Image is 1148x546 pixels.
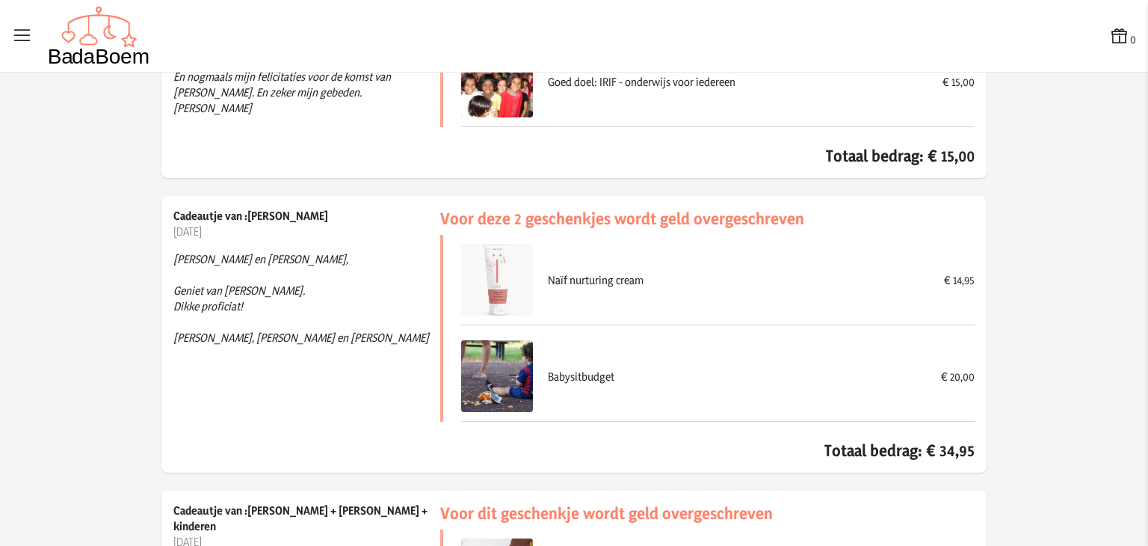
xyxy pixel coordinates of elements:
button: 0 [1109,25,1136,47]
img: Goed doel: IRIF - onderwijs voor iedereen [461,46,533,117]
div: € 20,00 [941,369,975,384]
img: Naïf nurturing cream [461,244,533,316]
p: Cadeautje van :[PERSON_NAME] + [PERSON_NAME] + kinderen [173,503,440,534]
p: Totaal bedrag: € 15,00 [440,145,975,166]
div: € 15,00 [942,74,975,90]
img: Badaboem [48,6,150,66]
p: [PERSON_NAME] en [PERSON_NAME], Geniet van [PERSON_NAME]. Dikke proficiat! [PERSON_NAME], [PERSON... [173,239,440,358]
div: Naïf nurturing cream [548,272,929,288]
h3: Voor dit geschenkje wordt geld overgeschreven [440,503,975,524]
p: Cadeautje van :[PERSON_NAME] [173,208,440,224]
p: [DATE] [173,224,440,239]
div: € 14,95 [944,272,975,288]
img: Babysitbudget [461,340,533,412]
p: Een kleine knipoog... En nogmaals mijn felicitaties voor de komst van [PERSON_NAME]. En zeker mij... [173,41,440,128]
div: Babysitbudget [548,369,926,384]
div: Goed doel: IRIF - onderwijs voor iedereen [548,74,928,90]
h3: Voor deze 2 geschenkjes wordt geld overgeschreven [440,208,975,229]
p: Totaal bedrag: € 34,95 [440,440,975,461]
